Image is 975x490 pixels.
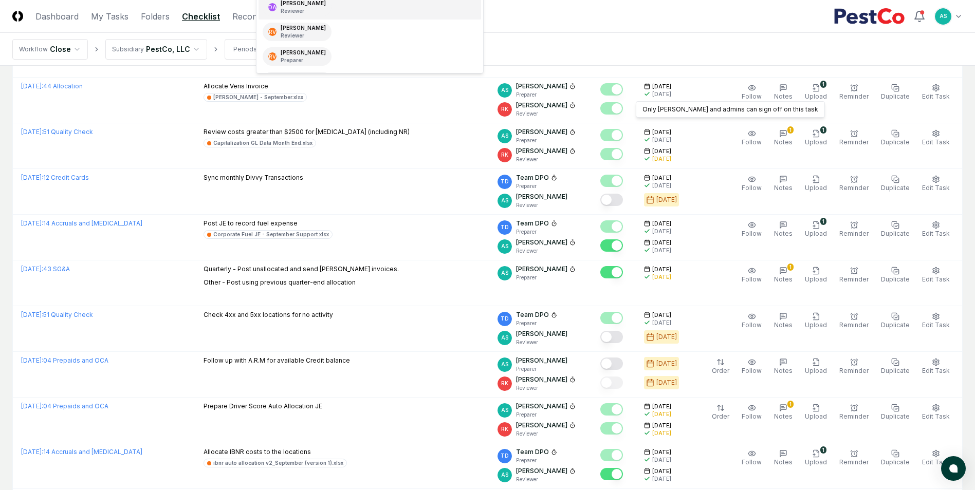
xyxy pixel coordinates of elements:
a: [DATE]:14 Accruals and [MEDICAL_DATA] [21,219,142,227]
a: [DATE]:44 Allocation [21,82,83,90]
button: Edit Task [920,219,952,240]
span: AS [501,132,508,140]
button: 1Notes [772,265,795,286]
span: AS [501,86,508,94]
span: [DATE] : [21,128,43,136]
p: Prepare Driver Score Auto Allocation JE [204,402,322,411]
button: 1Upload [803,447,829,469]
span: [DATE] [652,422,671,429]
a: Checklist [182,10,220,23]
div: Capitalization GL Data Month End.xlsx [213,139,312,147]
span: Edit Task [922,275,950,283]
span: [DATE] : [21,311,43,318]
span: Notes [774,184,793,192]
button: Mark complete [600,331,623,343]
span: [DATE] [652,403,671,410]
p: Preparer [516,457,557,464]
span: Reminder [839,230,869,237]
span: Upload [805,275,827,283]
button: Order [710,356,731,378]
button: Mark complete [600,468,623,480]
a: ibnr auto allocation v2_September (version 1).xlsx [204,459,347,467]
p: Reviewer [516,384,576,392]
button: Follow [740,173,764,195]
nav: breadcrumb [12,39,305,60]
p: [PERSON_NAME] [516,192,567,201]
button: Duplicate [879,356,912,378]
p: Quarterly - Post unallocated and send [PERSON_NAME] invoices. [204,265,399,274]
span: TD [501,178,509,185]
p: [PERSON_NAME] [516,329,567,338]
span: [DATE] : [21,448,43,456]
a: [DATE]:14 Accruals and [MEDICAL_DATA] [21,448,142,456]
button: Upload [803,265,829,286]
p: Reviewer [281,7,326,15]
button: Duplicate [879,310,912,332]
button: Edit Task [920,356,952,378]
button: Mark complete [600,83,623,96]
p: Team DPO [516,447,549,457]
span: AS [501,197,508,204]
a: [DATE]:04 Prepaids and OCA [21,402,108,410]
span: Upload [805,321,827,329]
p: Reviewer [281,32,326,40]
span: Follow [742,275,762,283]
p: Post JE to record fuel expense [204,219,333,228]
div: [DATE] [652,429,671,437]
p: [PERSON_NAME] [516,82,567,91]
button: Reminder [837,127,871,149]
p: Reviewer [516,247,576,255]
span: RV [269,53,276,61]
button: Duplicate [879,265,912,286]
a: [DATE]:12 Credit Cards [21,174,89,181]
span: [DATE] : [21,402,43,410]
span: Reminder [839,184,869,192]
button: 1Notes [772,127,795,149]
span: Upload [805,412,827,420]
button: Follow [740,356,764,378]
button: Periods[DATE] [225,39,305,60]
p: Preparer [516,137,576,144]
p: [PERSON_NAME] [516,146,567,156]
span: Reminder [839,138,869,146]
span: Edit Task [922,138,950,146]
span: Notes [774,230,793,237]
div: Only [PERSON_NAME] and admins can sign off on this task [636,101,825,118]
span: Notes [774,458,793,466]
button: Reminder [837,82,871,103]
span: AS [501,471,508,479]
span: Edit Task [922,92,950,100]
button: Follow [740,447,764,469]
span: AS [940,12,947,20]
button: Reminder [837,265,871,286]
button: Order [710,402,731,423]
p: Preparer [516,182,557,190]
button: Follow [740,82,764,103]
span: Duplicate [881,92,910,100]
div: [DATE] [652,247,671,254]
span: Edit Task [922,367,950,374]
span: Duplicate [881,458,910,466]
span: Duplicate [881,275,910,283]
a: Dashboard [35,10,79,23]
button: Reminder [837,402,871,423]
button: Mark complete [600,376,623,389]
span: [DATE] [652,83,671,90]
button: 1Upload [803,82,829,103]
a: [DATE]:04 Prepaids and OCA [21,356,108,364]
a: [DATE]:43 SG&A [21,265,70,273]
p: [PERSON_NAME] [516,421,567,430]
span: [DATE] : [21,356,43,364]
span: RK [501,105,508,113]
span: Duplicate [881,367,910,374]
button: Reminder [837,219,871,240]
span: Duplicate [881,412,910,420]
div: [DATE] [656,359,677,368]
span: Upload [805,230,827,237]
span: [DATE] [652,174,671,182]
p: [PERSON_NAME] [516,375,567,384]
div: [DATE] [652,319,671,327]
p: Preparer [516,319,557,327]
span: [DATE] [652,147,671,155]
span: Edit Task [922,321,950,329]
